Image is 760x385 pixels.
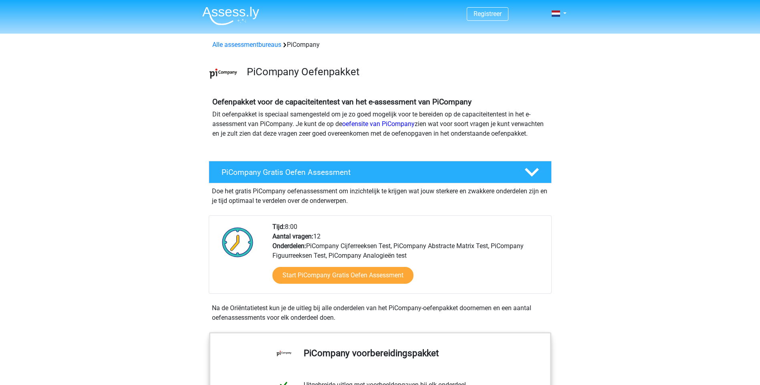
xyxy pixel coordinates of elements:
[266,222,551,293] div: 8:00 12 PiCompany Cijferreeksen Test, PiCompany Abstracte Matrix Test, PiCompany Figuurreeksen Te...
[222,168,512,177] h4: PiCompany Gratis Oefen Assessment
[209,59,238,88] img: picompany.png
[202,6,259,25] img: Assessly
[206,161,555,183] a: PiCompany Gratis Oefen Assessment
[272,267,413,284] a: Start PiCompany Gratis Oefen Assessment
[209,303,552,323] div: Na de Oriëntatietest kun je de uitleg bij alle onderdelen van het PiCompany-oefenpakket doornemen...
[272,242,306,250] b: Onderdelen:
[272,233,313,240] b: Aantal vragen:
[247,66,545,78] h3: PiCompany Oefenpakket
[209,183,552,206] div: Doe het gratis PiCompany oefenassessment om inzichtelijk te krijgen wat jouw sterkere en zwakkere...
[209,40,551,50] div: PiCompany
[272,223,285,231] b: Tijd:
[212,110,548,138] p: Dit oefenpakket is speciaal samengesteld om je zo goed mogelijk voor te bereiden op de capaciteit...
[218,222,258,262] img: Klok
[474,10,502,18] a: Registreer
[212,41,281,48] a: Alle assessmentbureaus
[212,97,472,106] b: Oefenpakket voor de capaciteitentest van het e-assessment van PiCompany
[342,120,415,128] a: oefensite van PiCompany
